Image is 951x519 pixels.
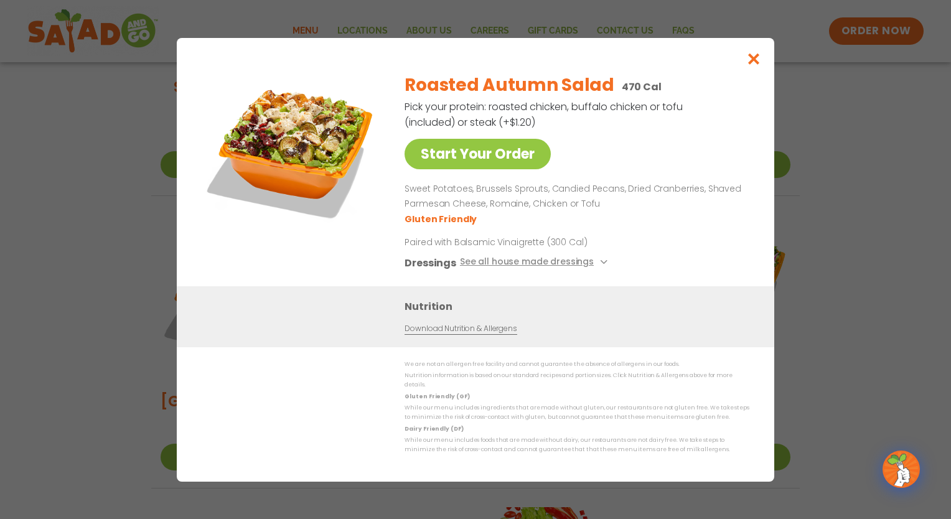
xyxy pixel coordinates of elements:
img: Featured product photo for Roasted Autumn Salad [205,63,379,237]
p: While our menu includes ingredients that are made without gluten, our restaurants are not gluten ... [405,403,749,423]
h3: Dressings [405,255,456,270]
p: Paired with Balsamic Vinaigrette (300 Cal) [405,235,635,248]
h2: Roasted Autumn Salad [405,72,614,98]
button: See all house made dressings [460,255,611,270]
h3: Nutrition [405,298,756,314]
p: We are not an allergen free facility and cannot guarantee the absence of allergens in our foods. [405,360,749,369]
p: While our menu includes foods that are made without dairy, our restaurants are not dairy free. We... [405,436,749,455]
li: Gluten Friendly [405,212,479,225]
strong: Gluten Friendly (GF) [405,392,469,400]
button: Close modal [734,38,774,80]
p: 470 Cal [622,79,662,95]
p: Nutrition information is based on our standard recipes and portion sizes. Click Nutrition & Aller... [405,371,749,390]
p: Sweet Potatoes, Brussels Sprouts, Candied Pecans, Dried Cranberries, Shaved Parmesan Cheese, Roma... [405,182,744,212]
strong: Dairy Friendly (DF) [405,424,463,432]
a: Start Your Order [405,139,551,169]
a: Download Nutrition & Allergens [405,322,517,334]
p: Pick your protein: roasted chicken, buffalo chicken or tofu (included) or steak (+$1.20) [405,99,685,130]
img: wpChatIcon [884,452,919,487]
